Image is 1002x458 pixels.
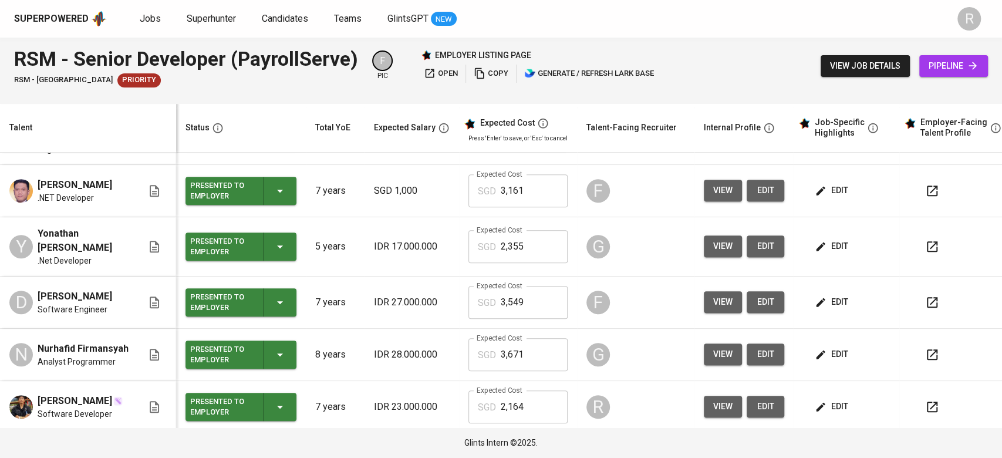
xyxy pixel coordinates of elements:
p: SGD [478,296,496,310]
div: Total YoE [315,120,350,135]
div: Superpowered [14,12,89,26]
span: generate / refresh lark base [524,67,654,80]
div: G [586,235,610,258]
button: edit [747,235,784,257]
span: view [713,347,733,362]
span: edit [756,347,775,362]
div: Presented to Employer [190,394,254,420]
span: Analyst Programmer [38,356,116,368]
p: IDR 23.000.000 [374,400,450,414]
p: IDR 17.000.000 [374,240,450,254]
button: Presented to Employer [185,393,296,421]
button: edit [812,396,853,417]
div: Expected Cost [480,118,535,129]
button: Presented to Employer [185,341,296,369]
span: view [713,399,733,414]
span: Software Developer [38,408,112,420]
a: pipeline [919,55,988,77]
p: SGD [478,184,496,198]
span: Jobs [140,13,161,24]
p: Press 'Enter' to save, or 'Esc' to cancel [468,134,568,143]
div: Presented to Employer [190,234,254,260]
span: [PERSON_NAME] [38,394,112,408]
p: 7 years [315,400,355,414]
a: Candidates [262,12,311,26]
div: G [586,343,610,366]
p: 5 years [315,240,355,254]
span: edit [817,239,848,254]
button: view [704,396,742,417]
span: Priority [117,75,161,86]
div: Internal Profile [704,120,761,135]
img: lark [524,68,536,79]
button: edit [812,180,853,201]
p: IDR 28.000.000 [374,348,450,362]
p: SGD 1,000 [374,184,450,198]
span: Nurhafid Firmansyah [38,342,129,356]
div: Presented to Employer [190,289,254,315]
span: open [424,67,458,80]
button: edit [747,396,784,417]
div: Expected Salary [374,120,436,135]
div: Presented to Employer [190,178,254,204]
div: New Job received from Demand Team [117,73,161,87]
div: F [586,179,610,203]
p: 7 years [315,184,355,198]
div: Job-Specific Highlights [815,117,865,138]
span: pipeline [929,59,979,73]
p: SGD [478,348,496,362]
div: R [957,7,981,31]
button: Presented to Employer [185,233,296,261]
button: edit [812,235,853,257]
span: edit [817,295,848,309]
span: NEW [431,14,457,25]
div: N [9,343,33,366]
span: [PERSON_NAME] [38,289,112,304]
button: edit [747,343,784,365]
button: edit [747,291,784,313]
span: edit [756,295,775,309]
button: view [704,343,742,365]
div: Presented to Employer [190,342,254,368]
span: .Net Developer [38,255,92,267]
span: view [713,239,733,254]
button: view job details [821,55,910,77]
p: employer listing page [435,49,531,61]
span: RSM - [GEOGRAPHIC_DATA] [14,75,113,86]
span: .NET Developer [38,192,94,204]
div: RSM - Senior Developer (PayrollServe) [14,45,358,73]
button: view [704,235,742,257]
div: Talent-Facing Recruiter [586,120,677,135]
img: Johan SURYANTO [9,179,33,203]
div: R [586,395,610,419]
p: SGD [478,240,496,254]
span: edit [756,183,775,198]
button: view [704,180,742,201]
button: view [704,291,742,313]
a: Superpoweredapp logo [14,10,107,28]
a: GlintsGPT NEW [387,12,457,26]
button: open [421,65,461,83]
a: Teams [334,12,364,26]
button: copy [471,65,511,83]
div: F [586,291,610,314]
span: Candidates [262,13,308,24]
p: SGD [478,400,496,415]
img: magic_wand.svg [113,396,123,406]
span: edit [817,399,848,414]
span: edit [756,399,775,414]
div: Employer-Facing Talent Profile [920,117,987,138]
span: GlintsGPT [387,13,429,24]
span: edit [817,347,848,362]
button: edit [812,343,853,365]
div: Y [9,235,33,258]
button: Presented to Employer [185,177,296,205]
a: edit [747,180,784,201]
span: view [713,295,733,309]
button: Presented to Employer [185,288,296,316]
button: edit [812,291,853,313]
